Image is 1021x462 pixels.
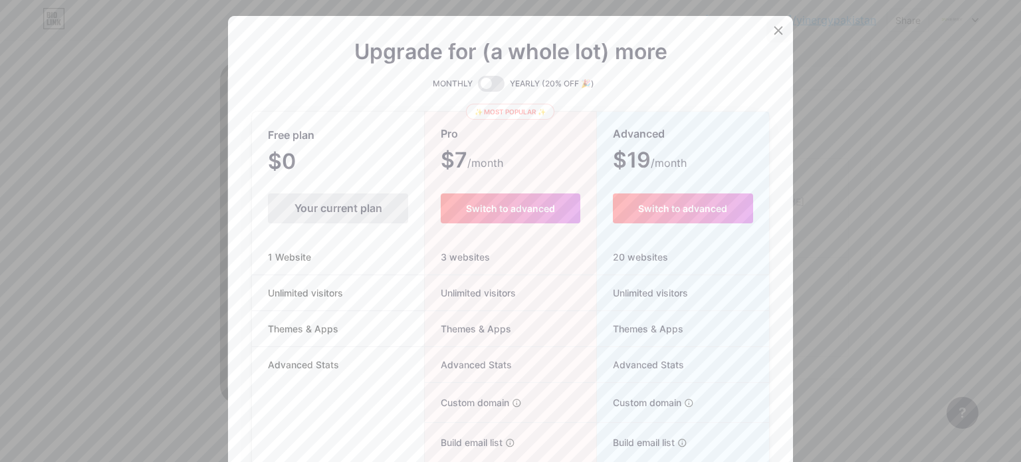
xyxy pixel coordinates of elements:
[425,322,511,336] span: Themes & Apps
[425,396,509,409] span: Custom domain
[354,44,667,60] span: Upgrade for (a whole lot) more
[466,104,554,120] div: ✨ Most popular ✨
[252,250,327,264] span: 1 Website
[425,358,512,372] span: Advanced Stats
[638,203,727,214] span: Switch to advanced
[597,322,683,336] span: Themes & Apps
[268,124,314,147] span: Free plan
[252,286,359,300] span: Unlimited visitors
[425,239,596,275] div: 3 websites
[425,286,516,300] span: Unlimited visitors
[613,122,665,146] span: Advanced
[268,154,332,172] span: $0
[433,77,473,90] span: MONTHLY
[597,396,681,409] span: Custom domain
[252,322,354,336] span: Themes & Apps
[510,77,594,90] span: YEARLY (20% OFF 🎉)
[441,152,503,171] span: $7
[441,193,580,223] button: Switch to advanced
[613,152,687,171] span: $19
[597,435,675,449] span: Build email list
[597,239,769,275] div: 20 websites
[651,155,687,171] span: /month
[425,435,503,449] span: Build email list
[466,203,555,214] span: Switch to advanced
[467,155,503,171] span: /month
[597,358,684,372] span: Advanced Stats
[613,193,753,223] button: Switch to advanced
[597,286,688,300] span: Unlimited visitors
[268,193,408,223] div: Your current plan
[441,122,458,146] span: Pro
[252,358,355,372] span: Advanced Stats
